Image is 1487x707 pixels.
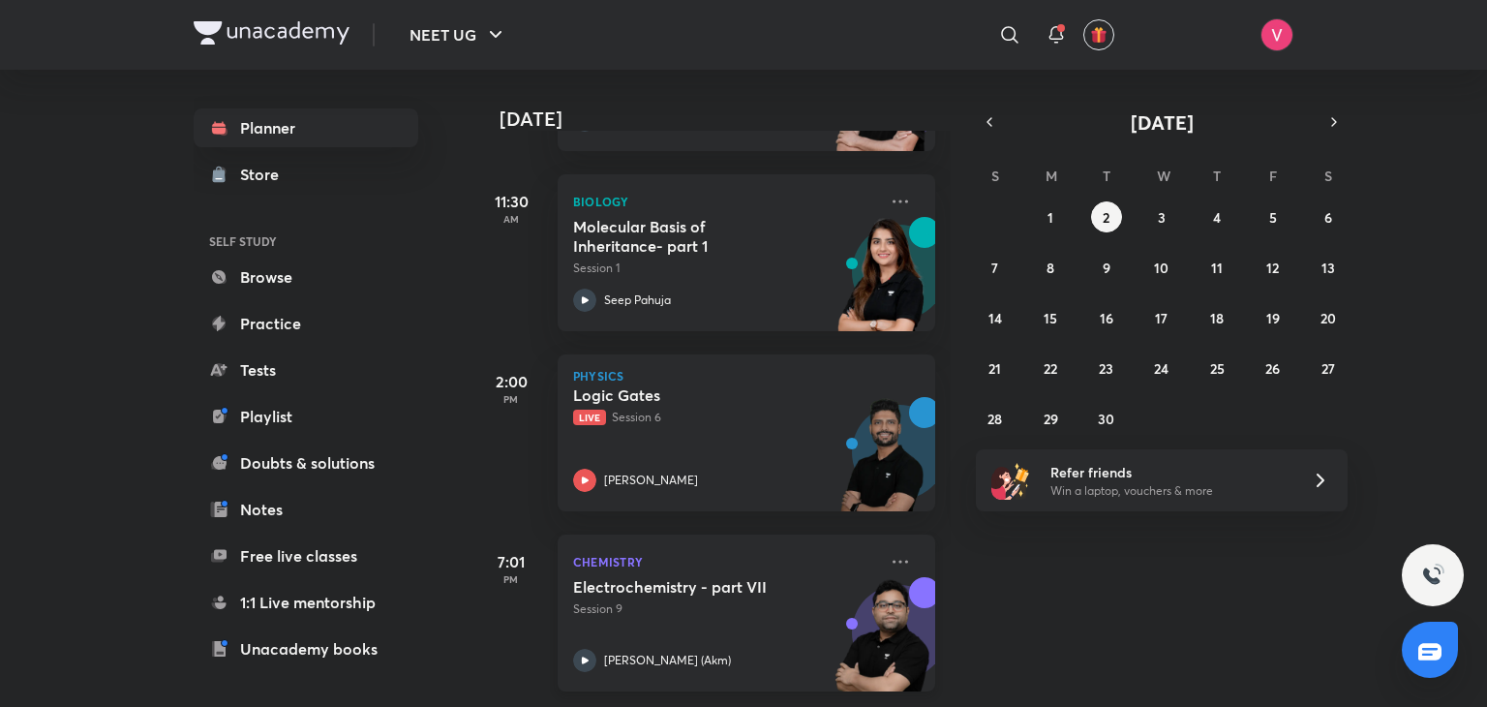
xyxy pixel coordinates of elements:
[573,190,877,213] p: Biology
[398,15,519,54] button: NEET UG
[1091,302,1122,333] button: September 16, 2025
[1146,353,1177,384] button: September 24, 2025
[1321,259,1335,277] abbr: September 13, 2025
[1201,201,1232,232] button: September 4, 2025
[1050,482,1289,500] p: Win a laptop, vouchers & more
[604,652,731,669] p: [PERSON_NAME] (Akm)
[991,461,1030,500] img: referral
[1091,353,1122,384] button: September 23, 2025
[1091,201,1122,232] button: September 2, 2025
[194,351,418,389] a: Tests
[472,550,550,573] h5: 7:01
[988,359,1001,378] abbr: September 21, 2025
[1003,108,1320,136] button: [DATE]
[472,393,550,405] p: PM
[194,444,418,482] a: Doubts & solutions
[194,490,418,529] a: Notes
[1035,252,1066,283] button: September 8, 2025
[980,403,1011,434] button: September 28, 2025
[1258,353,1289,384] button: September 26, 2025
[573,260,877,277] p: Session 1
[1044,410,1058,428] abbr: September 29, 2025
[1320,309,1336,327] abbr: September 20, 2025
[194,304,418,343] a: Practice
[1269,208,1277,227] abbr: September 5, 2025
[980,252,1011,283] button: September 7, 2025
[1099,359,1113,378] abbr: September 23, 2025
[194,21,349,45] img: Company Logo
[1131,109,1194,136] span: [DATE]
[1265,359,1280,378] abbr: September 26, 2025
[991,167,999,185] abbr: Sunday
[194,21,349,49] a: Company Logo
[1201,353,1232,384] button: September 25, 2025
[194,537,418,575] a: Free live classes
[573,385,814,405] h5: Logic Gates
[1210,309,1224,327] abbr: September 18, 2025
[472,190,550,213] h5: 11:30
[1258,302,1289,333] button: September 19, 2025
[194,583,418,622] a: 1:1 Live mentorship
[472,370,550,393] h5: 2:00
[1098,410,1114,428] abbr: September 30, 2025
[1035,353,1066,384] button: September 22, 2025
[1103,259,1110,277] abbr: September 9, 2025
[1103,167,1110,185] abbr: Tuesday
[1044,359,1057,378] abbr: September 22, 2025
[573,409,877,426] p: Session 6
[194,155,418,194] a: Store
[1091,403,1122,434] button: September 30, 2025
[1266,309,1280,327] abbr: September 19, 2025
[573,600,877,618] p: Session 9
[573,577,814,597] h5: Electrochemistry - part VII
[829,217,935,351] img: unacademy
[1324,208,1332,227] abbr: September 6, 2025
[194,258,418,296] a: Browse
[1047,259,1054,277] abbr: September 8, 2025
[1155,309,1168,327] abbr: September 17, 2025
[1313,252,1344,283] button: September 13, 2025
[1313,353,1344,384] button: September 27, 2025
[1091,252,1122,283] button: September 9, 2025
[573,217,814,256] h5: Molecular Basis of Inheritance- part 1
[573,370,920,382] p: Physics
[987,410,1002,428] abbr: September 28, 2025
[1044,309,1057,327] abbr: September 15, 2025
[1158,208,1166,227] abbr: September 3, 2025
[500,108,955,131] h4: [DATE]
[829,397,935,531] img: unacademy
[1313,302,1344,333] button: September 20, 2025
[991,259,998,277] abbr: September 7, 2025
[980,353,1011,384] button: September 21, 2025
[1035,302,1066,333] button: September 15, 2025
[988,309,1002,327] abbr: September 14, 2025
[604,292,671,309] p: Seep Pahuja
[1146,201,1177,232] button: September 3, 2025
[1201,252,1232,283] button: September 11, 2025
[1035,403,1066,434] button: September 29, 2025
[1035,201,1066,232] button: September 1, 2025
[1050,462,1289,482] h6: Refer friends
[1421,564,1444,587] img: ttu
[573,410,606,425] span: Live
[1313,201,1344,232] button: September 6, 2025
[604,472,698,489] p: [PERSON_NAME]
[1258,201,1289,232] button: September 5, 2025
[1321,359,1335,378] abbr: September 27, 2025
[1266,259,1279,277] abbr: September 12, 2025
[1211,259,1223,277] abbr: September 11, 2025
[1146,252,1177,283] button: September 10, 2025
[1210,359,1225,378] abbr: September 25, 2025
[1100,309,1113,327] abbr: September 16, 2025
[194,630,418,668] a: Unacademy books
[1046,167,1057,185] abbr: Monday
[1213,167,1221,185] abbr: Thursday
[1154,259,1168,277] abbr: September 10, 2025
[472,213,550,225] p: AM
[1154,359,1168,378] abbr: September 24, 2025
[1201,302,1232,333] button: September 18, 2025
[1157,167,1170,185] abbr: Wednesday
[1047,208,1053,227] abbr: September 1, 2025
[573,550,877,573] p: Chemistry
[472,573,550,585] p: PM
